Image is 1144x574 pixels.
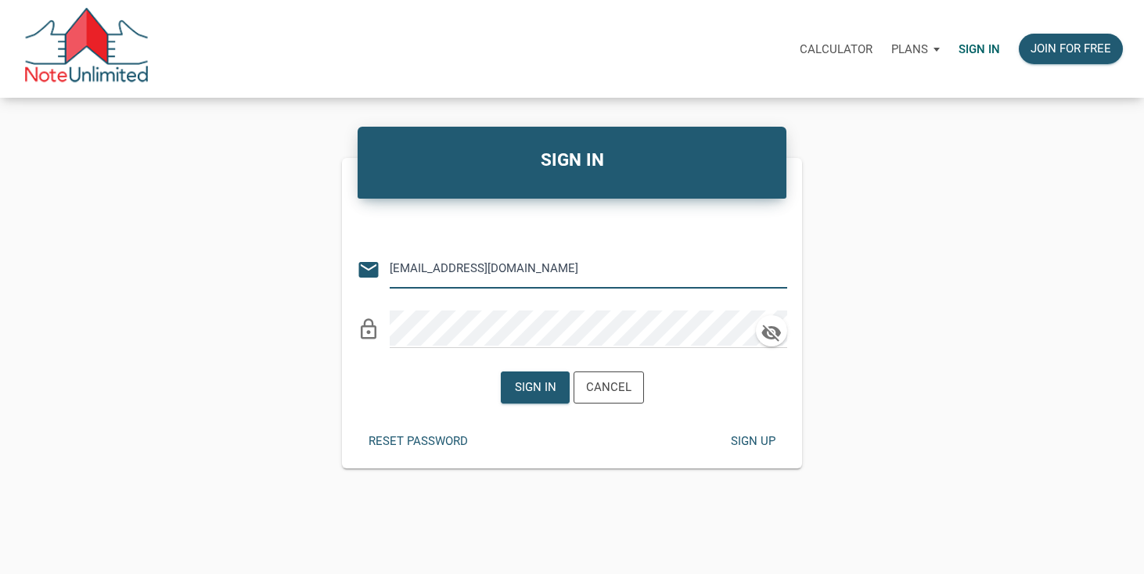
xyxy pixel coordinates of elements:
[574,371,644,404] button: Cancel
[800,42,872,56] p: Calculator
[586,378,631,396] div: Cancel
[1031,40,1111,58] div: Join for free
[790,24,882,74] a: Calculator
[390,251,764,286] input: Email
[882,24,949,74] a: Plans
[718,426,787,457] button: Sign up
[891,42,928,56] p: Plans
[514,378,556,396] div: Sign in
[882,26,949,73] button: Plans
[369,147,775,174] h4: SIGN IN
[959,42,1000,56] p: Sign in
[501,371,570,404] button: Sign in
[731,432,775,450] div: Sign up
[1019,34,1123,64] button: Join for free
[949,24,1009,74] a: Sign in
[357,258,380,282] i: email
[357,426,480,457] button: Reset password
[357,317,380,341] i: lock_outline
[369,432,468,450] div: Reset password
[1009,24,1132,74] a: Join for free
[23,8,149,90] img: NoteUnlimited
